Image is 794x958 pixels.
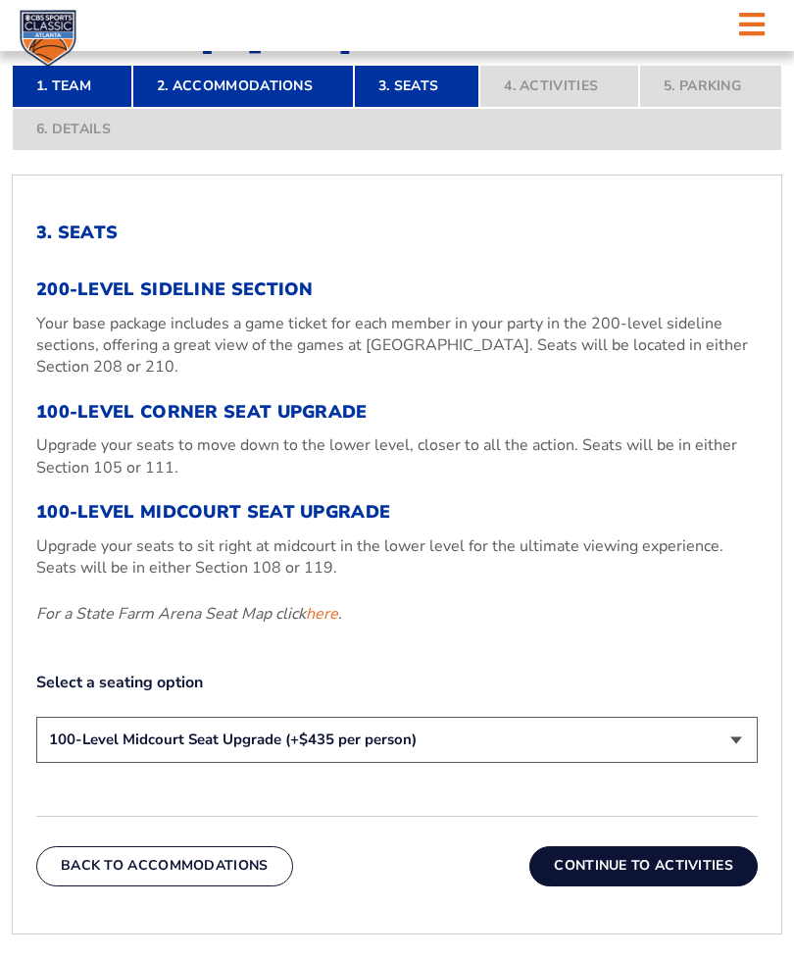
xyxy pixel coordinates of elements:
[36,313,758,378] p: Your base package includes a game ticket for each member in your party in the 200-level sideline ...
[132,65,354,108] a: 2. Accommodations
[36,535,758,580] p: Upgrade your seats to sit right at midcourt in the lower level for the ultimate viewing experienc...
[36,672,758,693] label: Select a seating option
[306,603,338,625] a: here
[36,603,342,625] em: For a State Farm Arena Seat Map click .
[36,846,293,885] button: Back To Accommodations
[36,223,758,244] h2: 3. Seats
[36,279,758,301] h3: 200-Level Sideline Section
[529,846,758,885] button: Continue To Activities
[36,502,758,524] h3: 100-Level Midcourt Seat Upgrade
[36,434,758,479] p: Upgrade your seats to move down to the lower level, closer to all the action. Seats will be in ei...
[12,65,132,108] a: 1. Team
[36,402,758,424] h3: 100-Level Corner Seat Upgrade
[20,10,76,67] img: CBS Sports Classic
